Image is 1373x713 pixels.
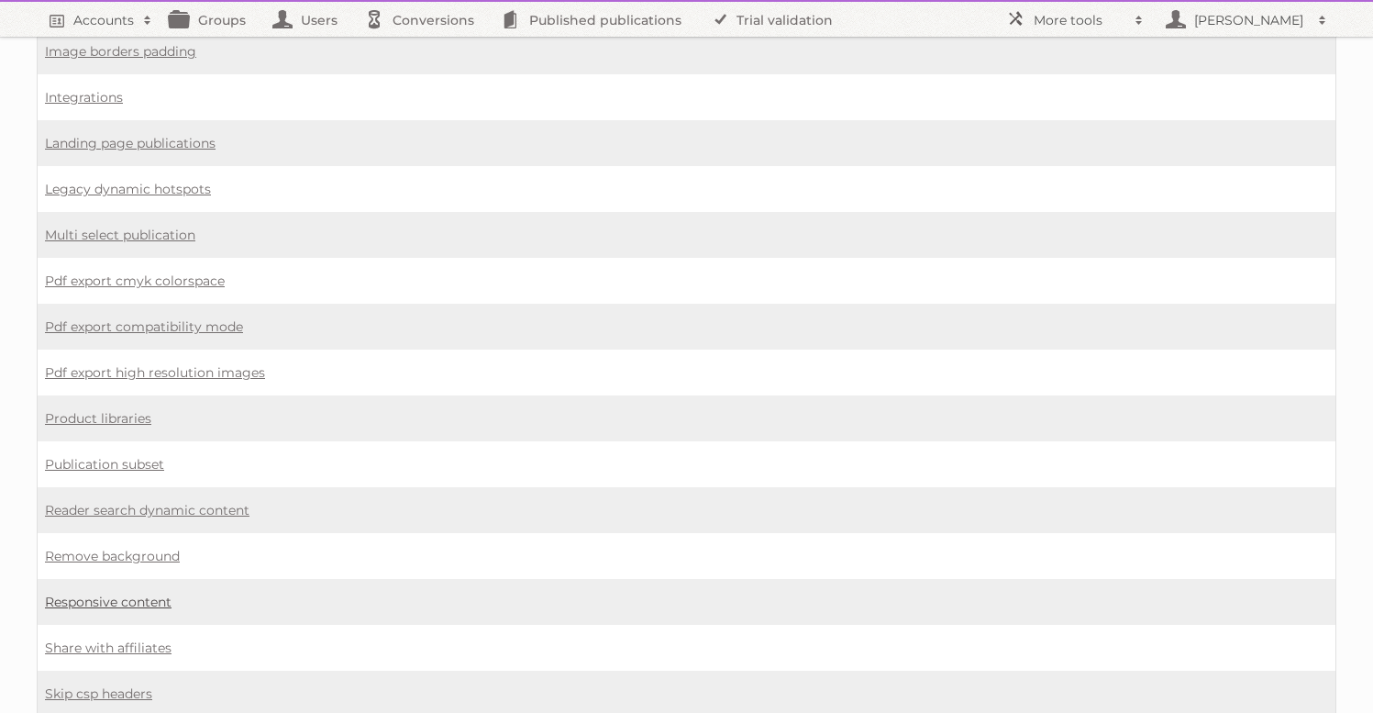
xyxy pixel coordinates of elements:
[45,456,164,473] a: Publication subset
[700,2,851,37] a: Trial validation
[45,640,172,656] a: Share with affiliates
[45,548,180,564] a: Remove background
[356,2,493,37] a: Conversions
[45,318,243,335] a: Pdf export compatibility mode
[45,502,249,518] a: Reader search dynamic content
[45,685,152,702] a: Skip csp headers
[73,11,134,29] h2: Accounts
[45,594,172,610] a: Responsive content
[45,89,123,106] a: Integrations
[264,2,356,37] a: Users
[1034,11,1125,29] h2: More tools
[45,135,216,151] a: Landing page publications
[1153,2,1336,37] a: [PERSON_NAME]
[997,2,1153,37] a: More tools
[161,2,264,37] a: Groups
[493,2,700,37] a: Published publications
[1190,11,1309,29] h2: [PERSON_NAME]
[45,181,211,197] a: Legacy dynamic hotspots
[45,273,225,289] a: Pdf export cmyk colorspace
[45,364,265,381] a: Pdf export high resolution images
[45,227,195,243] a: Multi select publication
[45,410,151,427] a: Product libraries
[45,43,196,60] a: Image borders padding
[37,2,161,37] a: Accounts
